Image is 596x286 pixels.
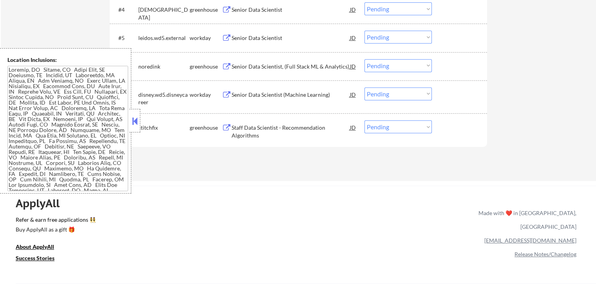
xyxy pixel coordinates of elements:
div: Senior Data Scientist (Machine Learning) [232,91,350,99]
div: greenhouse [190,124,222,132]
div: greenhouse [190,63,222,71]
div: workday [190,34,222,42]
div: JD [349,59,357,73]
div: Buy ApplyAll as a gift 🎁 [16,227,94,232]
div: JD [349,120,357,134]
div: JD [349,2,357,16]
div: JD [349,31,357,45]
div: Senior Data Scientist, (Full Stack ML & Analytics) [232,63,350,71]
u: Success Stories [16,255,54,261]
div: Senior Data Scientist [232,6,350,14]
div: noredink [138,63,190,71]
div: Staff Data Scientist - Recommendation Algorithms [232,124,350,139]
div: #4 [118,6,132,14]
a: Buy ApplyAll as a gift 🎁 [16,225,94,235]
a: About ApplyAll [16,243,65,252]
a: Refer & earn free applications 👯‍♀️ [16,217,315,225]
a: Release Notes/Changelog [514,251,576,257]
div: #5 [118,34,132,42]
div: workday [190,91,222,99]
u: About ApplyAll [16,243,54,250]
div: JD [349,87,357,101]
div: greenhouse [190,6,222,14]
div: Senior Data Scientist [232,34,350,42]
div: Made with ❤️ in [GEOGRAPHIC_DATA], [GEOGRAPHIC_DATA] [475,206,576,234]
a: [EMAIL_ADDRESS][DOMAIN_NAME] [484,237,576,244]
div: Location Inclusions: [7,56,128,64]
div: [DEMOGRAPHIC_DATA] [138,6,190,21]
div: leidos.wd5.external [138,34,190,42]
a: Success Stories [16,254,65,264]
div: disney.wd5.disneycareer [138,91,190,106]
div: ApplyAll [16,197,69,210]
div: stitchfix [138,124,190,132]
